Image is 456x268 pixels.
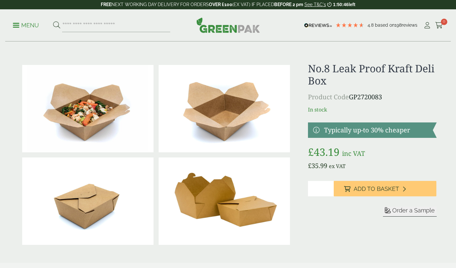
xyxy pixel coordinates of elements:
span: 198 [395,22,402,28]
strong: FREE [101,2,111,7]
p: GP2720083 [308,92,436,102]
strong: OVER £100 [209,2,232,7]
img: GreenPak Supplies [196,17,260,33]
i: My Account [423,22,431,29]
img: REVIEWS.io [304,23,332,28]
span: reviews [402,22,417,28]
span: left [349,2,355,7]
a: See T&C's [304,2,326,7]
span: Product Code [308,93,349,101]
span: Add to Basket [354,185,399,192]
button: Add to Basket [334,181,436,196]
strong: BEFORE 2 pm [274,2,303,7]
span: ex VAT [329,163,346,170]
img: Deli Box No8 Open [159,65,290,152]
span: 0 [441,19,447,25]
a: Menu [13,22,39,28]
span: Based on [375,22,395,28]
div: 4.79 Stars [335,22,364,28]
p: In stock [308,106,436,113]
a: 0 [435,21,443,30]
bdi: 43.19 [308,145,340,159]
span: inc VAT [342,149,365,158]
img: Deli Box No8 Closed [22,157,154,245]
p: Menu [13,22,39,29]
bdi: 35.99 [308,161,327,170]
span: 1:50:46 [333,2,349,7]
h1: No.8 Leak Proof Kraft Deli Box [308,62,436,87]
span: £ [308,161,312,170]
img: No 8 Deli Box With Prawn Chicken Stir Fry [22,65,154,152]
button: Order a Sample [383,207,437,217]
i: Cart [435,22,443,29]
span: £ [308,145,314,159]
span: Order a Sample [392,207,435,214]
img: No.8 Leak Proof Kraft Deli Box Full Case Of 0 [159,157,290,245]
span: 4.8 [368,22,375,28]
